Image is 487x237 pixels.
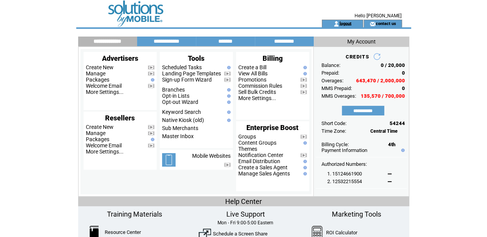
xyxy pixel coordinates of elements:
[375,21,396,26] a: contact us
[225,110,231,114] img: help.gif
[162,125,198,131] a: Sub Merchants
[238,164,288,170] a: Create a Sales Agent
[238,158,280,164] a: Email Distribution
[225,118,231,122] img: help.gif
[388,142,395,147] span: 4th
[225,100,231,104] img: help.gif
[326,230,357,235] a: ROI Calculator
[148,125,154,129] img: video.png
[238,83,282,89] a: Commission Rules
[162,133,194,139] a: Master Inbox
[105,114,135,122] span: Resellers
[301,172,307,175] img: help.gif
[86,64,114,70] a: Create New
[321,62,340,68] span: Balance:
[356,78,405,83] span: 643,470 / 2,000,000
[148,72,154,76] img: video.png
[402,70,405,76] span: 0
[238,140,276,146] a: Content Groups
[332,210,381,218] span: Marketing Tools
[162,99,198,105] a: Opt-out Wizard
[224,72,231,76] img: video.png
[321,128,346,134] span: Time Zone:
[162,93,189,99] a: Opt-in Lists
[327,179,362,184] span: 2. 12532215554
[148,144,154,148] img: video.png
[86,70,105,77] a: Manage
[225,94,231,98] img: help.gif
[301,166,307,169] img: help.gif
[300,84,307,88] img: video.png
[381,62,405,68] span: 0 / 20,000
[321,93,356,99] span: MMS Overages:
[361,93,405,99] span: 135,570 / 700,000
[192,153,231,159] a: Mobile Websites
[321,161,367,167] span: Authorized Numbers:
[300,90,307,94] img: video.png
[238,95,276,101] a: More Settings...
[301,141,307,145] img: help.gif
[162,70,221,77] a: Landing Page Templates
[246,124,298,132] span: Enterprise Boost
[224,78,231,82] img: video.png
[321,70,339,76] span: Prepaid:
[402,85,405,91] span: 0
[301,72,307,75] img: help.gif
[390,120,405,126] span: 54244
[321,120,346,126] span: Short Code:
[162,153,176,167] img: mobile-websites.png
[188,54,204,62] span: Tools
[86,130,105,136] a: Manage
[148,84,154,88] img: video.png
[301,160,307,163] img: help.gif
[213,231,268,237] a: Schedule a Screen Share
[86,83,122,89] a: Welcome Email
[321,78,343,83] span: Overages:
[339,21,351,26] a: logout
[345,54,369,60] span: CREDITS
[218,220,273,225] span: Mon - Fri 9:00-5:00 Eastern
[86,77,109,83] a: Packages
[105,229,141,235] a: Resource Center
[370,21,375,27] img: contact_us_icon.gif
[162,64,202,70] a: Scheduled Tasks
[86,124,114,130] a: Create New
[301,66,307,69] img: help.gif
[238,64,266,70] a: Create a Bill
[86,142,122,149] a: Welcome Email
[238,134,256,140] a: Groups
[148,65,154,70] img: video.png
[238,170,290,177] a: Manage Sales Agents
[370,129,398,134] span: Central Time
[149,138,154,141] img: help.gif
[86,89,124,95] a: More Settings...
[149,78,154,82] img: help.gif
[355,13,402,18] span: Hello [PERSON_NAME]
[225,197,262,205] span: Help Center
[162,77,212,83] a: Sign-up Form Wizard
[333,21,339,27] img: account_icon.gif
[107,210,162,218] span: Training Materials
[238,152,283,158] a: Notification Center
[399,149,405,152] img: help.gif
[162,117,204,123] a: Native Kiosk (old)
[300,78,307,82] img: video.png
[224,163,231,167] img: video.png
[162,109,201,115] a: Keyword Search
[347,38,376,45] span: My Account
[263,54,283,62] span: Billing
[102,54,138,62] span: Advertisers
[238,70,268,77] a: View All Bills
[238,146,257,152] a: Themes
[226,210,264,218] span: Live Support
[321,142,349,147] span: Billing Cycle:
[225,66,231,69] img: help.gif
[238,89,276,95] a: Sell Bulk Credits
[327,171,362,177] span: 1. 15124661900
[225,88,231,92] img: help.gif
[300,153,307,157] img: video.png
[321,147,367,153] a: Payment Information
[300,135,307,139] img: video.png
[148,131,154,135] img: video.png
[86,149,124,155] a: More Settings...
